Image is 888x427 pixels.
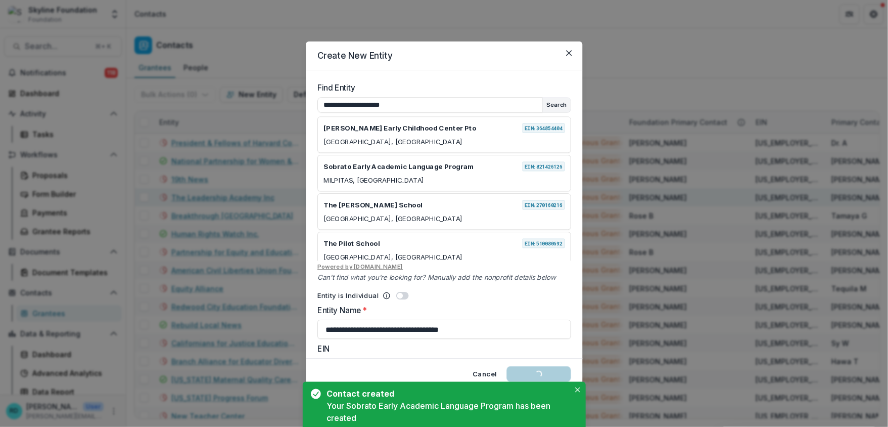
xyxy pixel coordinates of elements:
[327,400,570,424] div: Your Sobrato Early Academic Language Program has been created
[522,161,565,171] span: EIN: 821426126
[323,252,463,262] p: [GEOGRAPHIC_DATA], [GEOGRAPHIC_DATA]
[317,263,571,271] u: Powered by
[572,384,584,396] button: Close
[354,263,403,270] a: [DOMAIN_NAME]
[522,123,565,133] span: EIN: 364854404
[317,155,571,191] div: Sobrato Early Academic Language ProgramEIN:821426126MILPITAS, [GEOGRAPHIC_DATA]
[323,200,423,210] p: The [PERSON_NAME] School
[327,388,566,400] div: Contact created
[317,193,571,230] div: The [PERSON_NAME] SchoolEIN:270160216[GEOGRAPHIC_DATA], [GEOGRAPHIC_DATA]
[323,213,463,224] p: [GEOGRAPHIC_DATA], [GEOGRAPHIC_DATA]
[317,343,565,355] label: EIN
[317,290,379,301] p: Entity is Individual
[522,200,565,209] span: EIN: 270160216
[317,305,565,316] label: Entity Name
[323,161,474,172] p: Sobrato Early Academic Language Program
[522,238,565,248] span: EIN: 510080692
[306,41,582,70] header: Create New Entity
[542,98,570,112] button: Search
[323,238,380,248] p: The Pilot School
[317,273,555,281] i: Can't find what you're looking for? Manually add the nonprofit details below
[317,82,565,94] label: Find Entity
[323,123,476,133] p: [PERSON_NAME] Early Childhood Center Pto
[323,137,463,147] p: [GEOGRAPHIC_DATA], [GEOGRAPHIC_DATA]
[561,46,576,61] button: Close
[466,366,502,381] button: Cancel
[323,175,425,185] p: MILPITAS, [GEOGRAPHIC_DATA]
[317,232,571,268] div: The Pilot SchoolEIN:510080692[GEOGRAPHIC_DATA], [GEOGRAPHIC_DATA]
[317,116,571,153] div: [PERSON_NAME] Early Childhood Center PtoEIN:364854404[GEOGRAPHIC_DATA], [GEOGRAPHIC_DATA]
